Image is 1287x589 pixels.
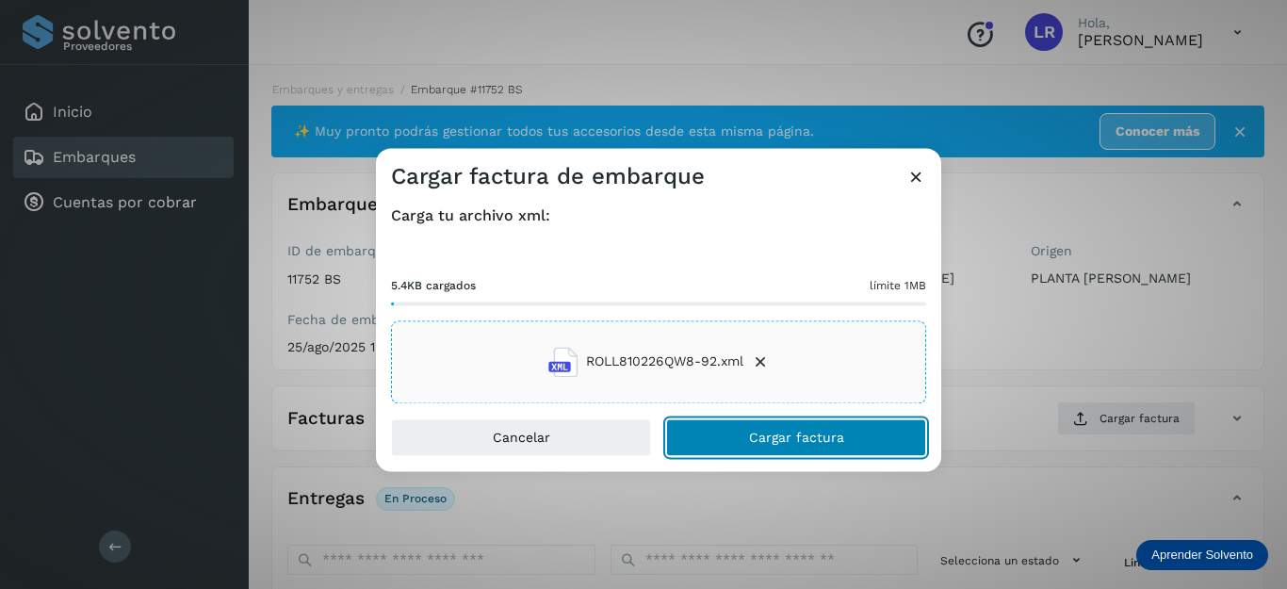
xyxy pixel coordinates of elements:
span: ROLL810226QW8-92.xml [586,352,743,372]
h4: Carga tu archivo xml: [391,206,926,224]
div: Aprender Solvento [1136,540,1268,570]
span: Cancelar [493,431,550,444]
button: Cargar factura [666,418,926,456]
p: Aprender Solvento [1151,548,1253,563]
span: 5.4KB cargados [391,277,476,294]
button: Cancelar [391,418,651,456]
span: Cargar factura [749,431,844,444]
span: límite 1MB [870,277,926,294]
h3: Cargar factura de embarque [391,163,705,190]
